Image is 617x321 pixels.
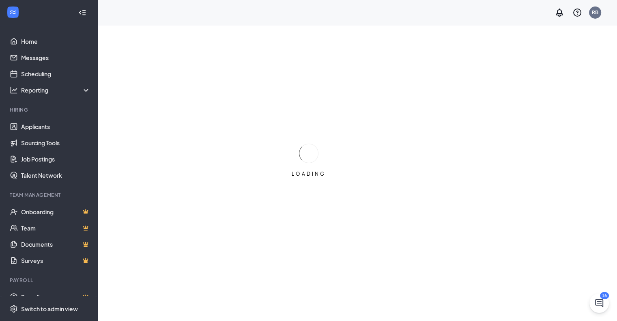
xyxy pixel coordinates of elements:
svg: WorkstreamLogo [9,8,17,16]
div: Team Management [10,192,89,198]
button: ChatActive [589,293,609,313]
div: Switch to admin view [21,305,78,313]
svg: Collapse [78,9,86,17]
a: TeamCrown [21,220,90,236]
a: Scheduling [21,66,90,82]
div: Hiring [10,106,89,113]
div: Payroll [10,277,89,284]
a: Applicants [21,118,90,135]
a: Job Postings [21,151,90,167]
svg: Settings [10,305,18,313]
div: Reporting [21,86,91,94]
div: LOADING [288,170,329,177]
a: Messages [21,50,90,66]
a: Sourcing Tools [21,135,90,151]
div: 16 [600,292,609,299]
a: PayrollCrown [21,289,90,305]
div: RB [592,9,598,16]
a: Talent Network [21,167,90,183]
svg: ChatActive [594,298,604,308]
a: SurveysCrown [21,252,90,269]
svg: QuestionInfo [572,8,582,17]
a: OnboardingCrown [21,204,90,220]
svg: Notifications [555,8,564,17]
a: DocumentsCrown [21,236,90,252]
svg: Analysis [10,86,18,94]
a: Home [21,33,90,50]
